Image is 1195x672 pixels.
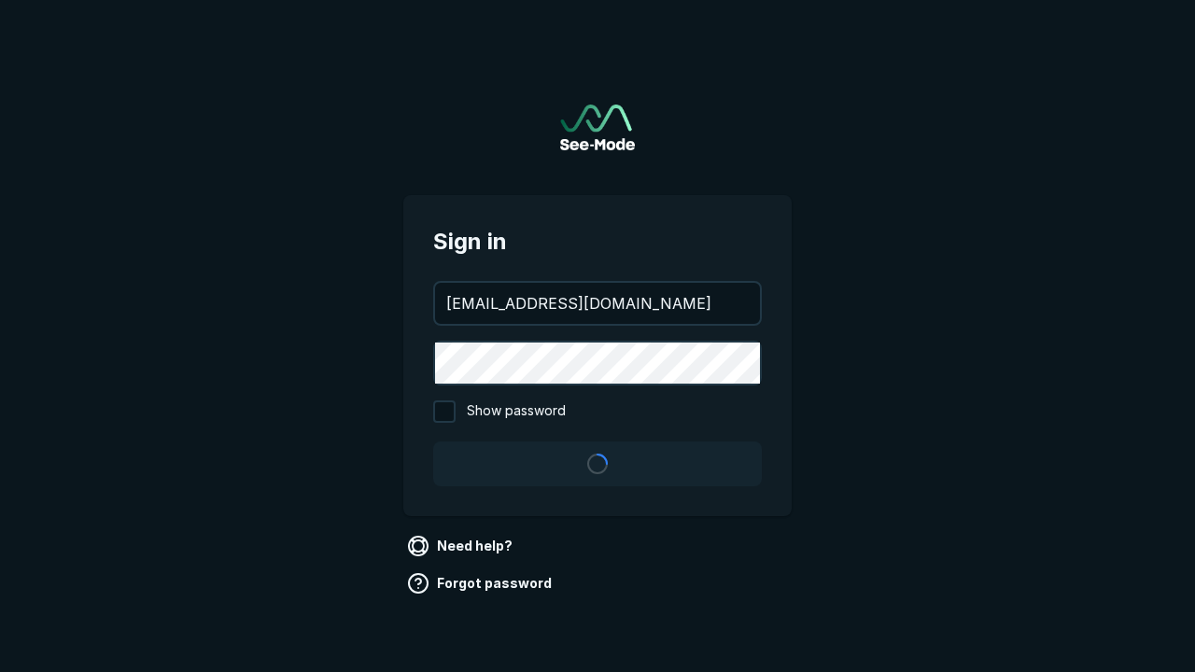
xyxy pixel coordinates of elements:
span: Show password [467,400,566,423]
span: Sign in [433,225,762,259]
a: Need help? [403,531,520,561]
a: Forgot password [403,568,559,598]
input: your@email.com [435,283,760,324]
a: Go to sign in [560,105,635,150]
img: See-Mode Logo [560,105,635,150]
